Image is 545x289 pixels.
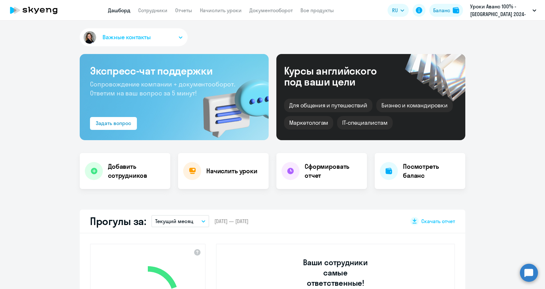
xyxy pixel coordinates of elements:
[90,215,146,228] h2: Прогулы за:
[200,7,242,14] a: Начислить уроки
[388,4,409,17] button: RU
[470,3,530,18] p: Уроки Аванс 100% - [GEOGRAPHIC_DATA] 2024-25, [GEOGRAPHIC_DATA], ООО
[108,162,165,180] h4: Добавить сотрудников
[175,7,192,14] a: Отчеты
[206,167,257,176] h4: Начислить уроки
[138,7,167,14] a: Сотрудники
[467,3,540,18] button: Уроки Аванс 100% - [GEOGRAPHIC_DATA] 2024-25, [GEOGRAPHIC_DATA], ООО
[305,162,362,180] h4: Сформировать отчет
[108,7,130,14] a: Дашборд
[151,215,209,227] button: Текущий месяц
[96,119,131,127] div: Задать вопрос
[80,28,188,46] button: Важные контакты
[284,116,333,130] div: Маркетологам
[433,6,450,14] div: Баланс
[392,6,398,14] span: RU
[90,64,258,77] h3: Экспресс-чат поддержки
[90,80,235,97] span: Сопровождение компании + документооборот. Ответим на ваш вопрос за 5 минут!
[155,217,193,225] p: Текущий месяц
[214,218,248,225] span: [DATE] — [DATE]
[421,218,455,225] span: Скачать отчет
[90,117,137,130] button: Задать вопрос
[284,99,372,112] div: Для общения и путешествий
[294,257,377,288] h3: Ваши сотрудники самые ответственные!
[194,68,269,140] img: bg-img
[429,4,463,17] button: Балансbalance
[403,162,460,180] h4: Посмотреть баланс
[103,33,151,41] span: Важные контакты
[453,7,459,14] img: balance
[300,7,334,14] a: Все продукты
[284,65,394,87] div: Курсы английского под ваши цели
[249,7,293,14] a: Документооборот
[82,30,97,45] img: avatar
[337,116,392,130] div: IT-специалистам
[376,99,453,112] div: Бизнес и командировки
